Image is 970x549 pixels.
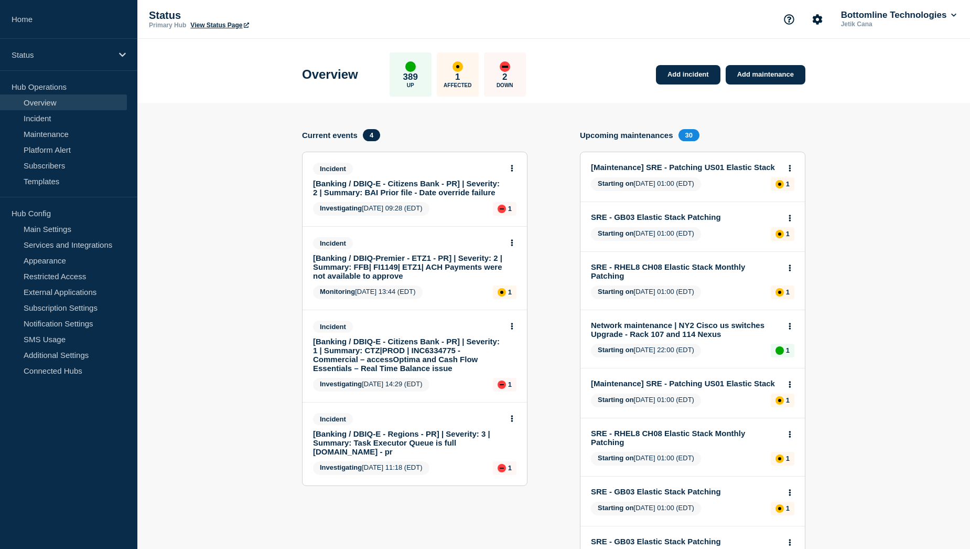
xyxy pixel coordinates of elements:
[498,288,506,297] div: affected
[775,396,784,405] div: affected
[839,10,958,20] button: Bottomline Technologies
[313,179,502,197] a: [Banking / DBIQ-E - Citizens Bank - PR] | Severity: 2 | Summary: BAI Prior file - Date override f...
[313,254,502,280] a: [Banking / DBIQ-Premier - ETZ1 - PR] | Severity: 2 | Summary: FFB| FI1149| ETZ1| ACH Payments wer...
[598,504,634,512] span: Starting on
[508,381,512,388] p: 1
[320,380,362,388] span: Investigating
[591,537,780,546] a: SRE - GB03 Elastic Stack Patching
[580,131,673,140] h4: Upcoming maintenances
[444,82,471,88] p: Affected
[313,321,353,333] span: Incident
[508,288,512,296] p: 1
[190,22,249,29] a: View Status Page
[786,504,790,512] p: 1
[778,8,800,30] button: Support
[786,396,790,404] p: 1
[500,61,510,72] div: down
[591,163,780,172] a: [Maintenance] SRE - Patching US01 Elastic Stack
[678,129,699,141] span: 30
[497,82,513,88] p: Down
[313,413,353,425] span: Incident
[591,286,701,299] span: [DATE] 01:00 (EDT)
[498,464,506,472] div: down
[598,288,634,295] span: Starting on
[775,230,784,238] div: affected
[806,8,828,30] button: Account settings
[407,82,414,88] p: Up
[775,346,784,355] div: up
[591,321,780,339] a: Network maintenance | NY2 Cisco us switches Upgrade - Rack 107 and 114 Nexus
[591,213,780,221] a: SRE - GB03 Elastic Stack Patching
[598,454,634,462] span: Starting on
[405,61,416,72] div: up
[598,229,634,237] span: Starting on
[786,180,790,188] p: 1
[591,502,701,515] span: [DATE] 01:00 (EDT)
[320,288,355,295] span: Monitoring
[591,379,780,388] a: [Maintenance] SRE - Patching US01 Elastic Stack
[313,237,353,249] span: Incident
[320,204,362,212] span: Investigating
[598,346,634,354] span: Starting on
[302,131,358,140] h4: Current events
[302,67,358,82] h1: Overview
[149,9,359,22] p: Status
[591,344,701,357] span: [DATE] 22:00 (EDT)
[775,504,784,513] div: affected
[313,163,353,175] span: Incident
[508,464,512,472] p: 1
[786,455,790,462] p: 1
[508,205,512,213] p: 1
[403,72,418,82] p: 389
[775,180,784,188] div: affected
[786,230,790,238] p: 1
[591,429,780,447] a: SRE - RHEL8 CH08 Elastic Stack Monthly Patching
[591,487,780,496] a: SRE - GB03 Elastic Stack Patching
[502,72,507,82] p: 2
[452,61,463,72] div: affected
[591,177,701,191] span: [DATE] 01:00 (EDT)
[313,461,429,475] span: [DATE] 11:18 (EDT)
[775,455,784,463] div: affected
[498,205,506,213] div: down
[313,202,429,216] span: [DATE] 09:28 (EDT)
[839,20,948,28] p: Jetik Cana
[775,288,784,297] div: affected
[598,180,634,187] span: Starting on
[591,227,701,241] span: [DATE] 01:00 (EDT)
[313,378,429,392] span: [DATE] 14:29 (EDT)
[591,262,780,280] a: SRE - RHEL8 CH08 Elastic Stack Monthly Patching
[12,50,112,59] p: Status
[726,65,805,85] a: Add maintenance
[149,22,186,29] p: Primary Hub
[786,346,790,354] p: 1
[455,72,460,82] p: 1
[313,337,502,373] a: [Banking / DBIQ-E - Citizens Bank - PR] | Severity: 1 | Summary: CTZ|PROD | INC6334775 - Commerci...
[313,286,423,299] span: [DATE] 13:44 (EDT)
[320,463,362,471] span: Investigating
[786,288,790,296] p: 1
[498,381,506,389] div: down
[591,452,701,466] span: [DATE] 01:00 (EDT)
[598,396,634,404] span: Starting on
[656,65,720,85] a: Add incident
[363,129,380,141] span: 4
[313,429,502,456] a: [Banking / DBIQ-E - Regions - PR] | Severity: 3 | Summary: Task Executor Queue is full [DOMAIN_NA...
[591,394,701,407] span: [DATE] 01:00 (EDT)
